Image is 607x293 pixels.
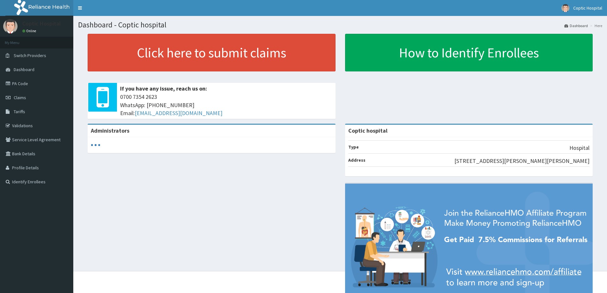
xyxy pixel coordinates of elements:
[135,109,222,117] a: [EMAIL_ADDRESS][DOMAIN_NAME]
[22,29,38,33] a: Online
[14,53,46,58] span: Switch Providers
[14,67,34,72] span: Dashboard
[561,4,569,12] img: User Image
[3,19,18,33] img: User Image
[91,127,129,134] b: Administrators
[120,93,332,117] span: 0700 7354 2623 WhatsApp: [PHONE_NUMBER] Email:
[569,144,589,152] p: Hospital
[91,140,100,150] svg: audio-loading
[22,21,61,26] p: Coptic Hospital
[14,95,26,100] span: Claims
[14,109,25,114] span: Tariffs
[564,23,588,28] a: Dashboard
[120,85,207,92] b: If you have any issue, reach us on:
[348,157,365,163] b: Address
[348,127,387,134] strong: Coptic hospital
[78,21,602,29] h1: Dashboard - Coptic hospital
[348,144,359,150] b: Type
[454,157,589,165] p: [STREET_ADDRESS][PERSON_NAME][PERSON_NAME]
[573,5,602,11] span: Coptic Hospital
[88,34,336,71] a: Click here to submit claims
[345,34,593,71] a: How to Identify Enrollees
[589,23,602,28] li: Here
